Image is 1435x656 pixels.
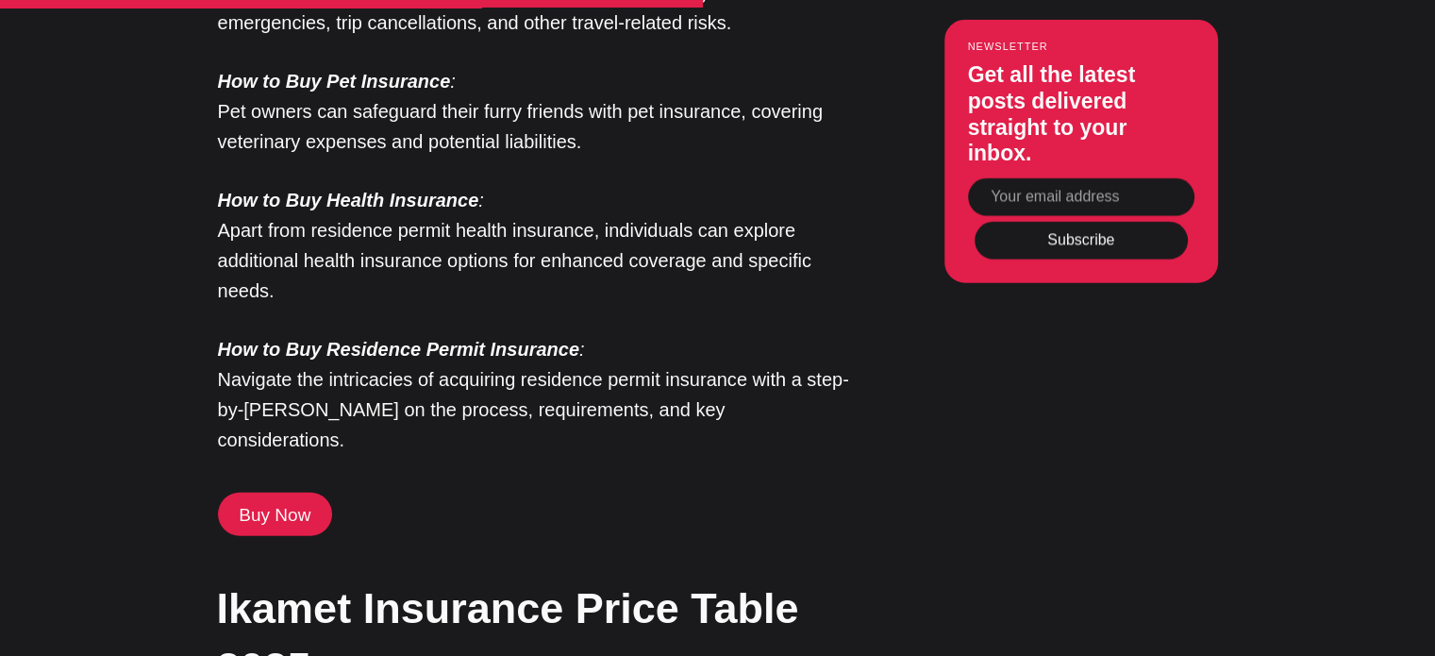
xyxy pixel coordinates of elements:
[218,339,579,360] strong: How to Buy Residence Permit Insurance
[968,62,1194,166] h3: Get all the latest posts delivered straight to your inbox.
[218,339,585,360] em: :
[218,334,850,455] p: Navigate the intricacies of acquiring residence permit insurance with a step-by-[PERSON_NAME] on ...
[968,41,1194,52] small: Newsletter
[218,66,850,157] p: Pet owners can safeguard their furry friends with pet insurance, covering veterinary expenses and...
[218,71,456,92] em: :
[218,190,479,210] strong: How to Buy Health Insurance
[218,185,850,306] p: Apart from residence permit health insurance, individuals can explore additional health insurance...
[218,190,484,210] em: :
[968,178,1194,216] input: Your email address
[218,493,333,536] a: Buy Now
[975,221,1188,259] button: Subscribe
[218,71,451,92] strong: How to Buy Pet Insurance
